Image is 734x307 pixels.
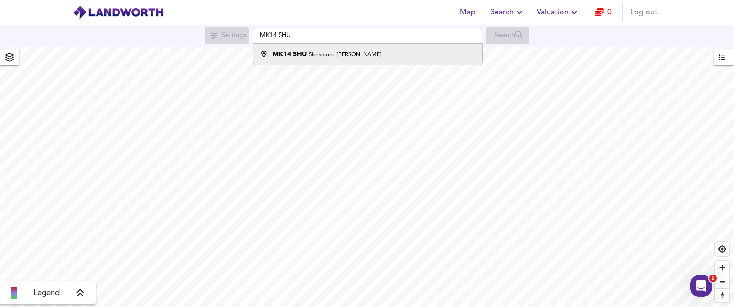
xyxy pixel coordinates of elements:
button: Zoom in [715,261,729,275]
span: Valuation [537,6,580,19]
input: Enter a location... [253,28,482,44]
button: Valuation [533,3,584,22]
span: Reset bearing to north [715,289,729,302]
button: 0 [588,3,618,22]
button: Zoom out [715,275,729,288]
img: logo [73,5,164,20]
strong: MK14 5HU [272,51,307,58]
span: Map [456,6,479,19]
span: 1 [709,275,717,282]
button: Find my location [715,242,729,256]
small: Shelsmore, [PERSON_NAME] [309,52,381,58]
button: Search [486,3,529,22]
div: Search for a location first or explore the map [486,27,529,44]
iframe: Intercom live chat [690,275,712,297]
button: Reset bearing to north [715,288,729,302]
a: 0 [595,6,612,19]
div: Search for a location first or explore the map [205,27,249,44]
button: Log out [626,3,661,22]
button: Map [452,3,483,22]
span: Legend [33,287,60,299]
span: Search [490,6,525,19]
span: Log out [630,6,658,19]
